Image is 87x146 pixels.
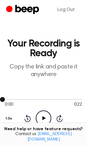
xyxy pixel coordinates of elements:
[5,113,14,124] button: 1.0x
[6,4,41,16] a: Beep
[27,132,72,142] a: [EMAIL_ADDRESS][DOMAIN_NAME]
[5,39,82,58] h1: Your Recording is Ready
[4,132,83,142] span: Contact us
[74,102,82,108] span: 0:22
[51,2,81,17] a: Log Out
[5,102,13,108] span: 0:00
[5,63,82,78] p: Copy the link and paste it anywhere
